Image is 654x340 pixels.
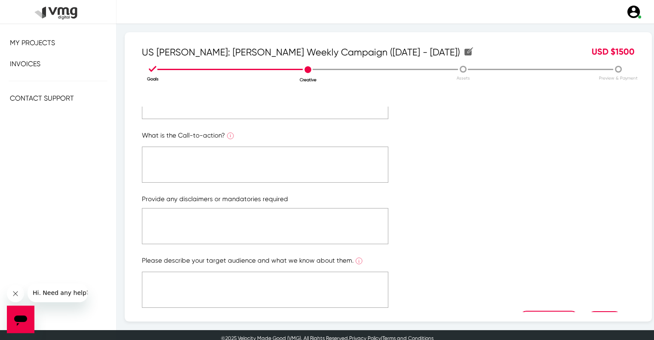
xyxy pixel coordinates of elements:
[142,131,635,142] p: What is the Call-to-action?
[464,47,473,55] img: create.svg
[142,45,473,59] span: US [PERSON_NAME]: [PERSON_NAME] Weekly Campaign ([DATE] - [DATE])
[230,77,385,83] p: Creative
[7,285,24,302] iframe: Close message
[626,4,641,19] img: user
[10,39,55,47] span: My Projects
[5,6,62,13] span: Hi. Need any help?
[10,94,74,102] span: Contact Support
[142,256,635,267] p: Please describe your target audience and what we know about them.
[587,311,622,325] button: Next
[28,283,88,302] iframe: Message from company
[592,46,615,57] span: USD $
[386,75,540,81] p: Assets
[227,132,234,139] img: info_outline_icon.svg
[75,76,230,82] p: Goals
[621,4,645,19] a: user
[10,60,40,68] span: Invoices
[7,306,34,333] iframe: Button to launch messaging window
[356,257,362,264] img: info_outline_icon.svg
[519,311,579,326] button: Save as Draft
[515,45,641,59] div: 1500
[142,194,635,204] p: Provide any disclaimers or mandatories required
